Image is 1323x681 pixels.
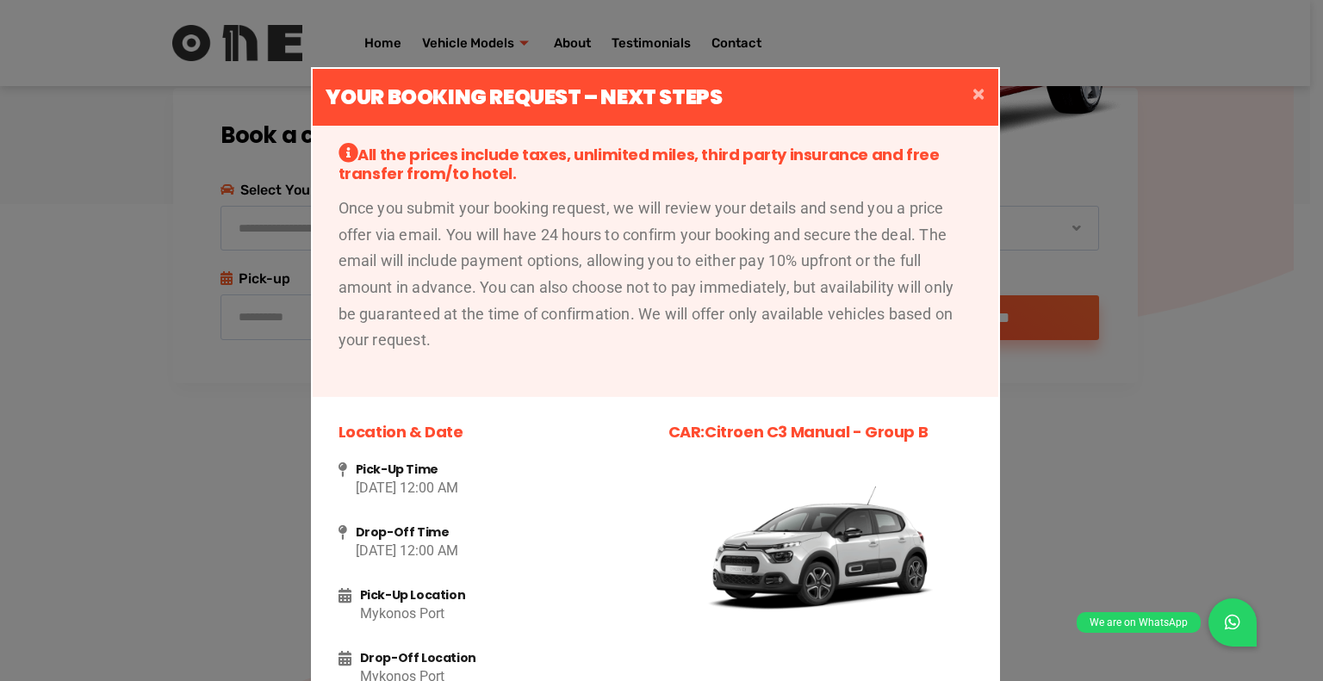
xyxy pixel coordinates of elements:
[400,542,458,559] span: 12:00 AM
[400,480,458,496] span: 12:00 AM
[360,588,643,603] h4: Pick-Up Location
[356,462,643,477] h4: Pick-Up Time
[360,651,643,666] h4: Drop-Off Location
[339,195,972,354] p: Once you submit your booking request, we will review your details and send you a price offer via ...
[339,143,972,183] h3: All the prices include taxes, unlimited miles, third party insurance and free transfer from/to ho...
[668,423,972,442] h3: CAR:
[356,542,396,559] span: [DATE]
[1208,598,1257,647] a: We are on WhatsApp
[972,83,984,106] span: ×
[1077,612,1201,633] div: We are on WhatsApp
[339,423,643,442] h3: Location & Date
[356,480,396,496] span: [DATE]
[668,462,972,634] img: Vehicle
[705,421,928,443] span: Citroen C3 Manual - Group B
[360,603,643,625] p: Mykonos Port
[356,525,643,540] h4: Drop-Off Time
[326,82,723,113] h5: Your Booking Request – Next Steps
[959,69,998,126] button: Close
